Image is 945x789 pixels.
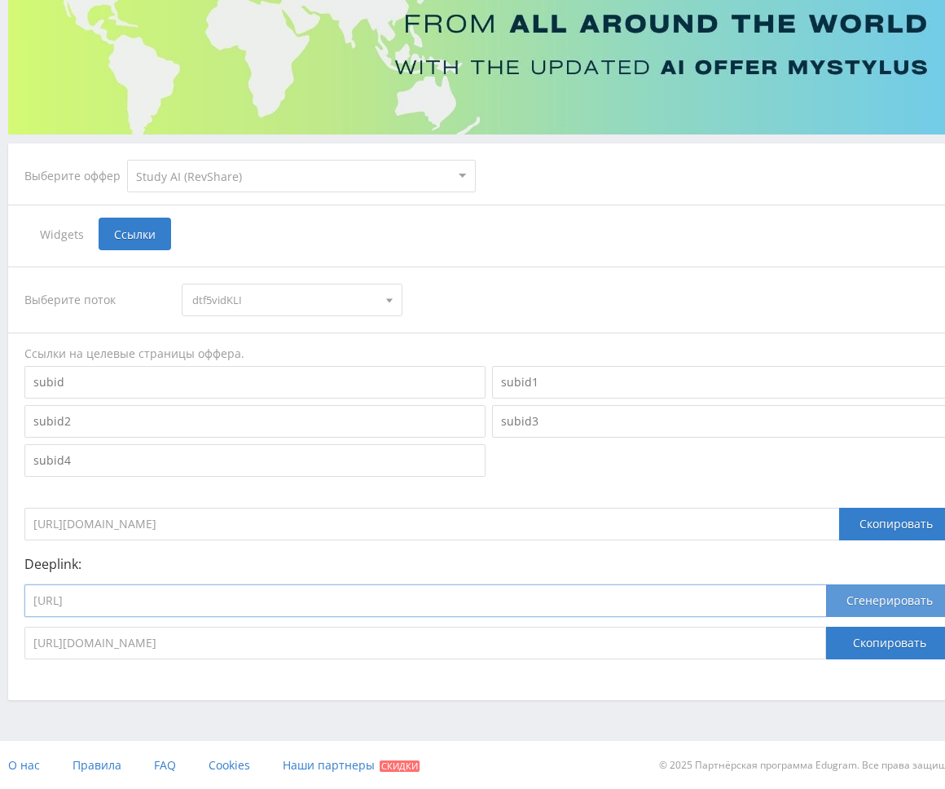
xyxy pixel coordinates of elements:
[24,405,486,438] input: subid2
[99,218,171,250] span: Ссылки
[380,760,420,772] span: Скидки
[154,757,176,773] span: FAQ
[192,284,376,315] span: dtf5vidKLI
[24,366,486,399] input: subid
[8,757,40,773] span: О нас
[73,757,121,773] span: Правила
[24,284,166,316] div: Выберите поток
[283,757,375,773] span: Наши партнеры
[24,444,486,477] input: subid4
[24,170,127,183] div: Выберите оффер
[209,757,250,773] span: Cookies
[24,218,99,250] span: Widgets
